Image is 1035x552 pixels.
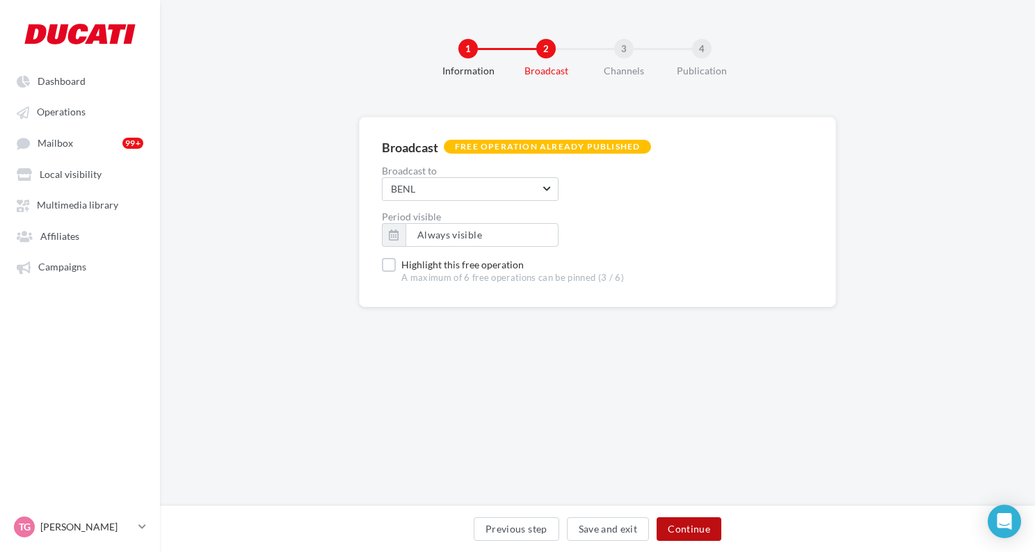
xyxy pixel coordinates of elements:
[382,177,559,201] div: myselect
[458,39,478,58] div: 1
[122,138,143,149] div: 99+
[382,166,813,176] label: Broadcast to
[38,75,86,87] span: Dashboard
[391,182,540,196] span: BENL
[19,520,31,534] span: TG
[382,258,624,284] label: Highlight this free operation
[38,261,86,273] span: Campaigns
[8,99,152,124] a: Operations
[38,137,73,149] span: Mailbox
[502,64,591,78] div: Broadcast
[8,254,152,279] a: Campaigns
[579,64,668,78] div: Channels
[424,64,513,78] div: Information
[8,192,152,217] a: Multimedia library
[8,68,152,93] a: Dashboard
[8,161,152,186] a: Local visibility
[657,517,721,541] button: Continue
[536,39,556,58] div: 2
[8,223,152,248] a: Affiliates
[567,517,650,541] button: Save and exit
[382,177,559,201] span: myselect activate
[40,520,133,534] p: [PERSON_NAME]
[382,141,438,154] div: Broadcast
[406,223,559,247] button: Always visible
[988,505,1021,538] div: Open Intercom Messenger
[417,229,482,241] span: Always visible
[11,514,149,540] a: TG [PERSON_NAME]
[37,106,86,118] span: Operations
[692,39,712,58] div: 4
[40,168,102,180] span: Local visibility
[444,140,651,154] div: Free operation already published
[401,272,624,284] span: A maximum of 6 free operations can be pinned (3 / 6)
[8,130,152,156] a: Mailbox 99+
[614,39,634,58] div: 3
[382,212,813,222] label: Period visible
[37,200,118,211] span: Multimedia library
[657,64,746,78] div: Publication
[474,517,559,541] button: Previous step
[40,230,79,242] span: Affiliates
